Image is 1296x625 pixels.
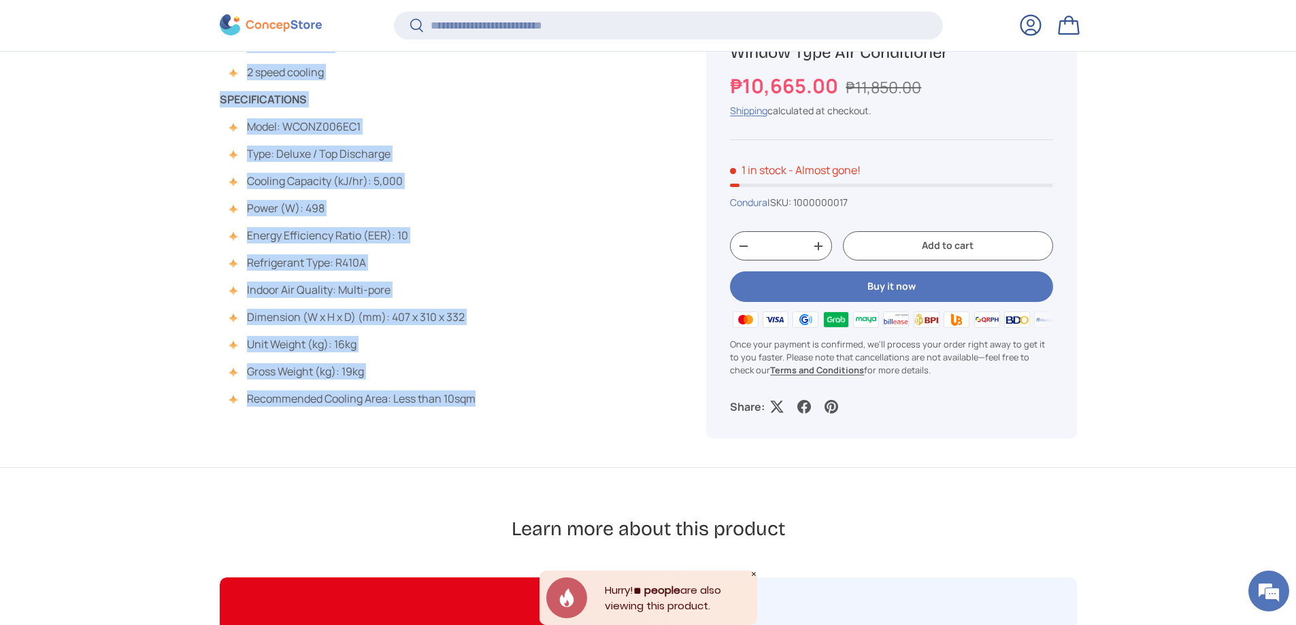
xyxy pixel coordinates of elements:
li: Dimension (W x H x D) (mm): 407 x 310 x 332 [233,309,476,325]
li: Refrigerant Type: R410A [233,254,476,271]
img: bpi [912,309,942,330]
li: Energy Efficiency Ratio (EER): 10 [233,227,476,243]
span: We are offline. Please leave us a message. [29,171,237,309]
div: Close [750,571,757,577]
li: Recommended Cooling Area: Less than 10sqm [233,390,476,407]
a: Shipping [730,105,767,118]
li: Model: WCONZ006EC1 [233,118,476,135]
img: ConcepStore [220,15,322,36]
img: bdo [1002,309,1032,330]
span: 1 in stock [730,163,786,178]
img: ubp [942,309,971,330]
textarea: Type your message and click 'Submit' [7,371,259,419]
a: Terms and Conditions [770,364,864,376]
p: Share: [730,399,765,416]
div: Minimize live chat window [223,7,256,39]
img: gcash [791,309,820,330]
button: Buy it now [730,272,1052,303]
button: Add to cart [843,232,1052,261]
img: qrph [971,309,1001,330]
strong: SPECIFICATIONS [220,92,307,107]
p: - Almost gone! [788,163,861,178]
li: Cooling Capacity (kJ/hr): 5,000 [233,173,476,189]
p: Once your payment is confirmed, we'll process your order right away to get it to you faster. Plea... [730,338,1052,377]
li: Type: Deluxe / Top Discharge [233,146,476,162]
div: Leave a message [71,76,229,94]
strong: ₱10,665.00 [730,72,842,99]
span: 2 speed cooling [247,65,324,80]
li: Unit Weight (kg): 16kg [233,336,476,352]
span: | [767,197,848,209]
img: grabpay [820,309,850,330]
s: ₱11,850.00 [846,76,921,98]
img: master [730,309,760,330]
li: Indoor Air Quality: Multi-pore [233,282,476,298]
span: SKU: [770,197,791,209]
span: 1000000017 [793,197,848,209]
img: metrobank [1032,309,1062,330]
li: Power (W): 498 [233,200,476,216]
a: Condura [730,197,767,209]
em: Submit [199,419,247,437]
h2: Learn more about this product [512,516,785,541]
li: Gross Weight (kg): 19kg [233,363,476,379]
img: visa [761,309,791,330]
img: billease [881,309,911,330]
div: calculated at checkout. [730,104,1052,118]
img: maya [851,309,881,330]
